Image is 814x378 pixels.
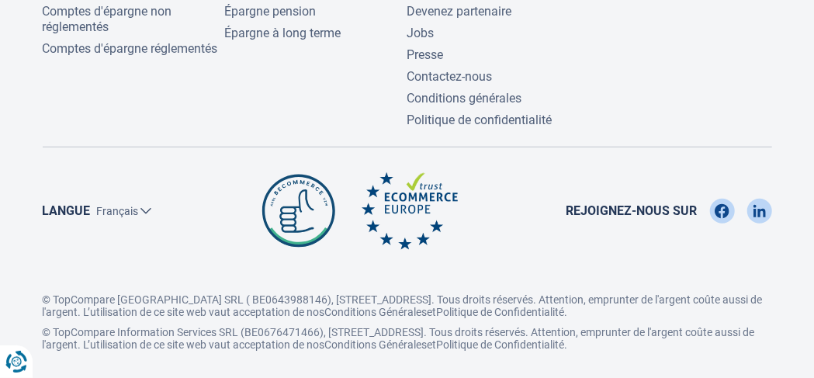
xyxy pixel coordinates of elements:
[325,306,428,318] a: Conditions Générales
[407,4,512,19] a: Devenez partenaire
[407,26,435,40] a: Jobs
[407,69,493,84] a: Contactez-nous
[325,338,428,351] a: Conditions Générales
[43,4,172,34] a: Comptes d'épargne non réglementés
[407,113,552,127] a: Politique de confidentialité
[437,338,565,351] a: Politique de Confidentialité
[715,199,729,224] img: Facebook TopCompare
[753,199,766,224] img: LinkedIn TopCompare
[225,4,317,19] a: Épargne pension
[43,41,218,56] a: Comptes d'épargne réglementés
[437,306,565,318] a: Politique de Confidentialité
[259,172,338,250] img: Be commerce TopCompare
[362,172,457,250] img: Ecommerce Europe TopCompare
[407,91,522,106] a: Conditions générales
[43,203,91,220] label: Langue
[566,203,698,220] span: Rejoignez-nous sur
[225,26,341,40] a: Épargne à long terme
[43,326,772,351] p: © TopCompare Information Services SRL (BE0676471466), [STREET_ADDRESS]. Tous droits réservés. Att...
[43,281,772,318] p: © TopCompare [GEOGRAPHIC_DATA] SRL ( BE0643988146), [STREET_ADDRESS]. Tous droits réservés. Atten...
[407,47,444,62] a: Presse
